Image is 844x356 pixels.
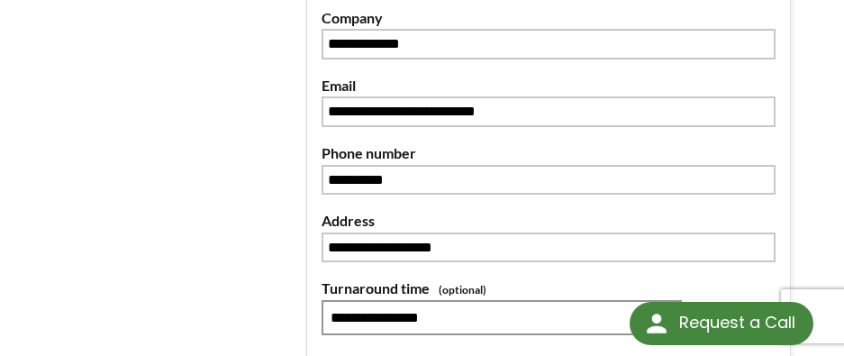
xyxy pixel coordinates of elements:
[642,309,671,338] img: round button
[322,141,776,165] label: Phone number
[322,209,776,233] label: Address
[630,302,813,345] div: Request a Call
[322,6,776,30] label: Company
[679,302,795,343] div: Request a Call
[322,74,776,97] label: Email
[322,277,776,300] label: Turnaround time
